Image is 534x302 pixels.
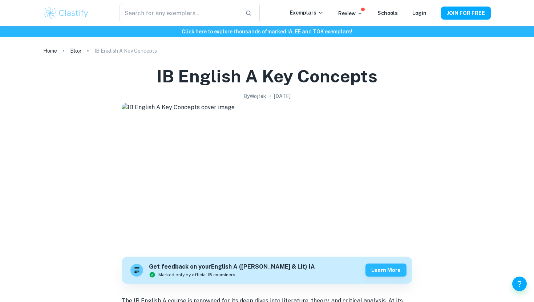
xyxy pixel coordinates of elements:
[43,6,89,20] img: Clastify logo
[43,46,57,56] a: Home
[1,28,533,36] h6: Click here to explore thousands of marked IA, EE and TOK exemplars !
[157,65,377,88] h1: IB English A Key Concepts
[120,3,239,23] input: Search for any exemplars...
[412,10,426,16] a: Login
[94,47,157,55] p: IB English A Key Concepts
[149,262,315,272] h6: Get feedback on your English A ([PERSON_NAME] & Lit) IA
[269,92,271,100] p: •
[122,257,412,284] a: Get feedback on yourEnglish A ([PERSON_NAME] & Lit) IAMarked only by official IB examinersLearn more
[377,10,398,16] a: Schools
[512,277,527,291] button: Help and Feedback
[365,264,406,277] button: Learn more
[158,272,235,278] span: Marked only by official IB examiners
[122,103,412,248] img: IB English A Key Concepts cover image
[441,7,491,20] button: JOIN FOR FREE
[338,9,363,17] p: Review
[70,46,81,56] a: Blog
[290,9,324,17] p: Exemplars
[274,92,291,100] h2: [DATE]
[243,92,266,100] h2: By Wojtek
